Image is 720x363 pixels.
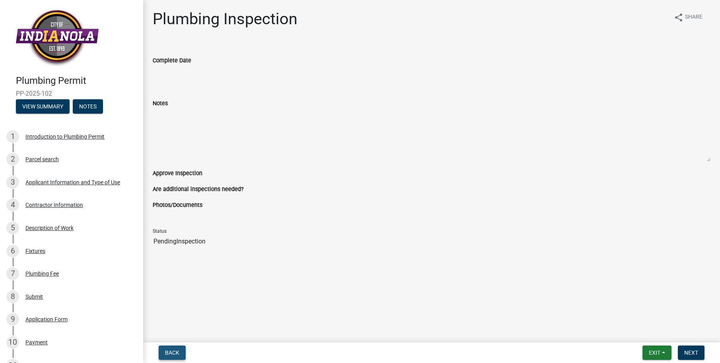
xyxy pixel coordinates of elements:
[165,349,179,356] span: Back
[25,248,45,254] div: Fixtures
[678,346,704,360] button: Next
[153,10,297,29] h1: Plumbing Inspection
[6,222,19,234] div: 5
[73,104,103,110] wm-modal-confirm: Notes
[6,267,19,280] div: 7
[6,199,19,211] div: 4
[16,104,70,110] wm-modal-confirm: Summary
[6,130,19,143] div: 1
[25,340,48,345] div: Payment
[16,8,99,67] img: City of Indianola, Iowa
[6,153,19,166] div: 2
[6,176,19,189] div: 3
[25,156,59,162] div: Parcel search
[25,317,68,322] div: Application Form
[6,313,19,326] div: 9
[159,346,186,360] button: Back
[25,225,74,231] div: Description of Work
[649,349,660,356] span: Exit
[684,349,698,356] span: Next
[25,271,59,276] div: Plumbing Fee
[153,203,202,208] label: Photos/Documents
[25,294,43,299] div: Submit
[153,187,244,192] label: Are additional inspections needed?
[6,336,19,349] div: 10
[642,346,671,360] button: Exit
[25,180,120,185] div: Applicant Information and Type of Use
[674,13,683,22] i: share
[153,101,168,106] label: Notes
[16,90,127,97] span: PP-2025-102
[153,58,191,64] label: Complete Date
[25,134,105,139] div: Introduction to Plumbing Permit
[153,171,202,176] label: Approve Inspection
[6,245,19,257] div: 6
[668,10,709,25] button: shareShare
[25,202,83,208] div: Contractor Information
[73,99,103,114] button: Notes
[16,99,70,114] button: View Summary
[685,13,703,22] span: Share
[6,290,19,303] div: 8
[16,75,137,87] h4: Plumbing Permit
